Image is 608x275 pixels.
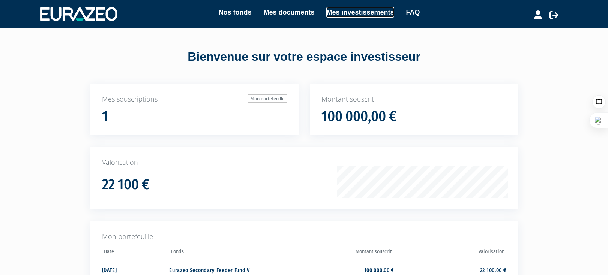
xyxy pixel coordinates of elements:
a: Mes documents [263,7,314,18]
p: Mon portefeuille [102,232,506,242]
a: Mon portefeuille [248,94,287,103]
p: Montant souscrit [321,94,506,104]
th: Montant souscrit [282,246,394,260]
h1: 100 000,00 € [321,109,396,124]
p: Mes souscriptions [102,94,287,104]
th: Date [102,246,170,260]
img: 1732889491-logotype_eurazeo_blanc_rvb.png [40,7,117,21]
h1: 1 [102,109,108,124]
a: Nos fonds [218,7,251,18]
p: Valorisation [102,158,506,167]
a: FAQ [406,7,420,18]
h1: 22 100 € [102,177,149,193]
div: Bienvenue sur votre espace investisseur [74,48,535,66]
th: Fonds [169,246,281,260]
a: Mes investissements [326,7,394,18]
th: Valorisation [394,246,506,260]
